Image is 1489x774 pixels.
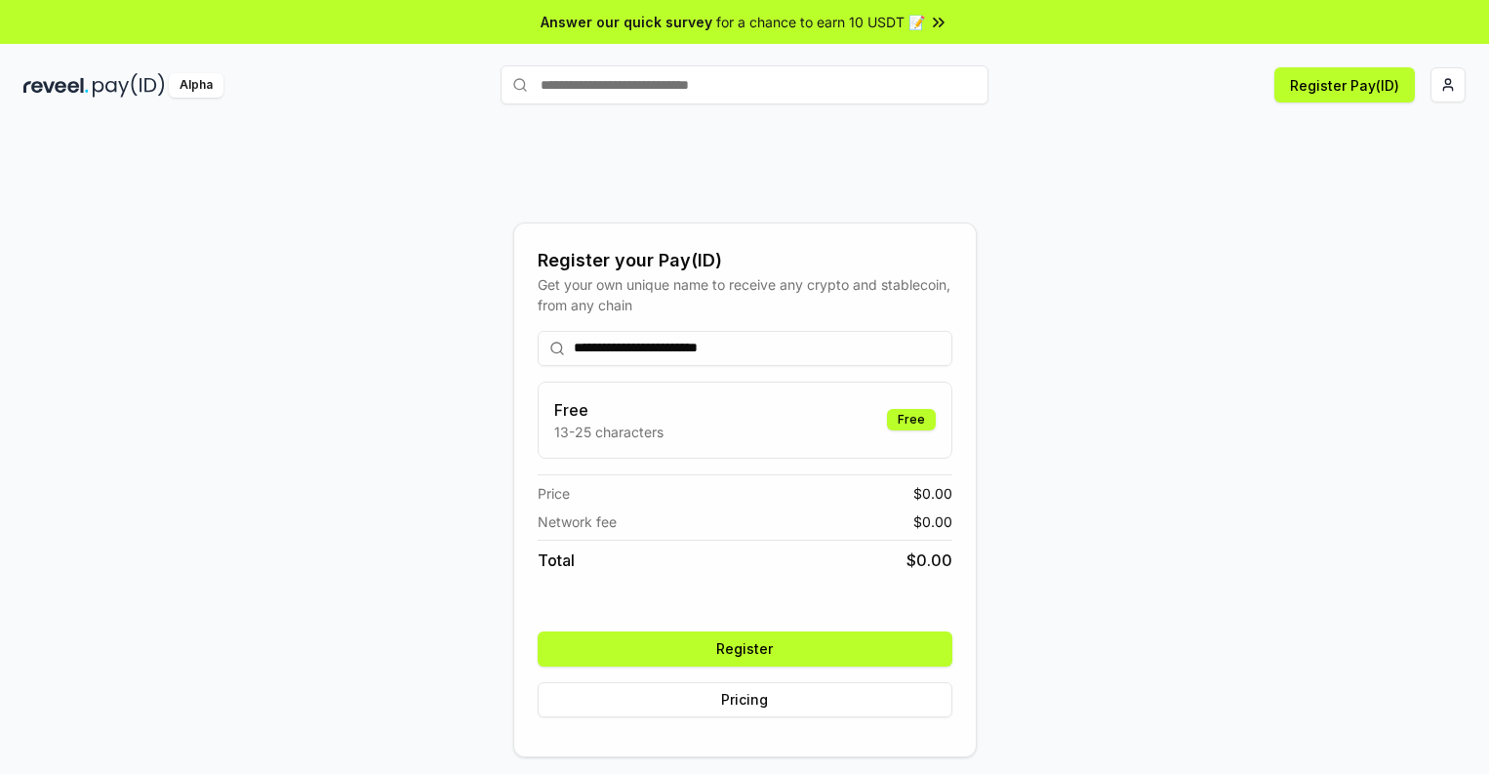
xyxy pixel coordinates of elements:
[538,274,952,315] div: Get your own unique name to receive any crypto and stablecoin, from any chain
[913,511,952,532] span: $ 0.00
[169,73,223,98] div: Alpha
[538,549,575,572] span: Total
[538,483,570,504] span: Price
[538,631,952,667] button: Register
[716,12,925,32] span: for a chance to earn 10 USDT 📝
[913,483,952,504] span: $ 0.00
[554,398,664,422] h3: Free
[887,409,936,430] div: Free
[554,422,664,442] p: 13-25 characters
[538,247,952,274] div: Register your Pay(ID)
[541,12,712,32] span: Answer our quick survey
[93,73,165,98] img: pay_id
[538,682,952,717] button: Pricing
[23,73,89,98] img: reveel_dark
[906,549,952,572] span: $ 0.00
[538,511,617,532] span: Network fee
[1274,67,1415,102] button: Register Pay(ID)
